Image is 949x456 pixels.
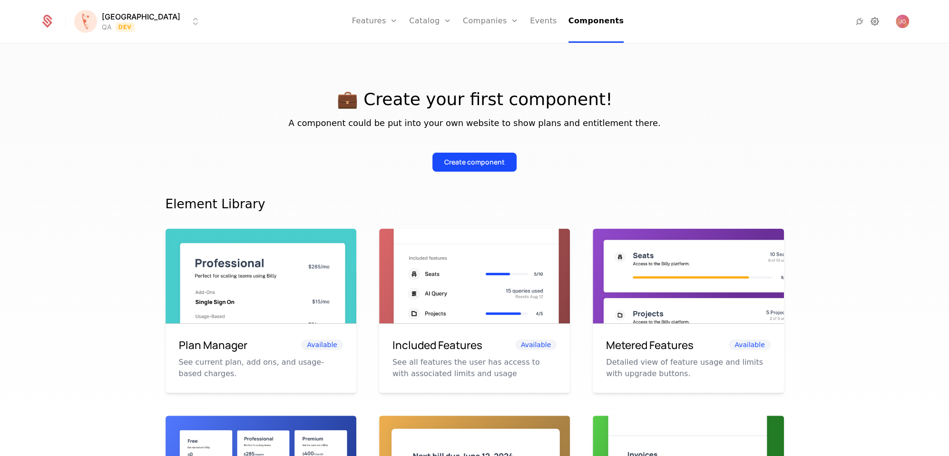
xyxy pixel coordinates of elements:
[515,340,557,350] span: Available
[869,16,881,27] a: Settings
[116,22,135,32] span: Dev
[102,11,180,22] span: [GEOGRAPHIC_DATA]
[896,15,909,28] img: Jelena Obradovic
[77,11,201,32] button: Select environment
[102,22,112,32] div: QA
[179,357,343,379] p: See current plan, add ons, and usage-based charges.
[301,340,342,350] span: Available
[74,10,97,33] img: Florence
[166,90,784,109] p: 💼 Create your first component!
[606,337,694,353] h6: Metered Features
[166,116,784,130] p: A component could be put into your own website to show plans and entitlement there.
[432,153,517,172] button: Create component
[392,357,557,379] p: See all features the user has access to with associated limits and usage
[179,337,247,353] h6: Plan Manager
[166,194,784,213] div: Element Library
[896,15,909,28] button: Open user button
[854,16,865,27] a: Integrations
[444,157,505,167] div: Create component
[729,340,770,350] span: Available
[606,357,770,379] p: Detailed view of feature usage and limits with upgrade buttons.
[392,337,482,353] h6: Included Features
